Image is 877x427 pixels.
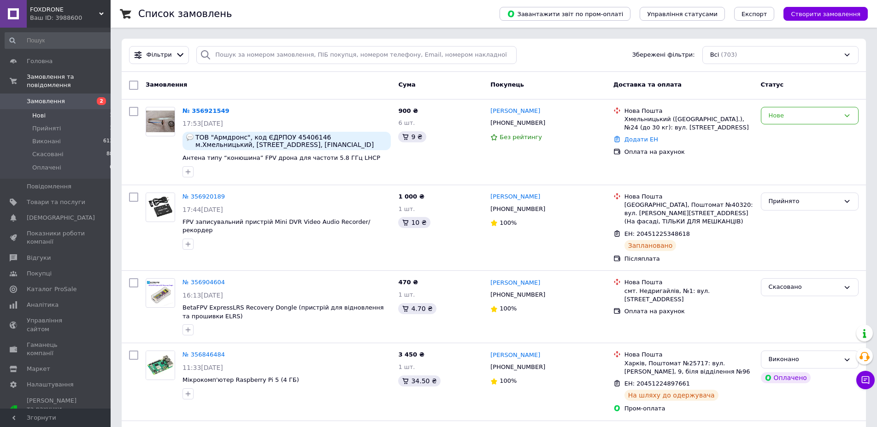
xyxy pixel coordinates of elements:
[182,376,299,383] a: Мікрокомп'ютер Raspberry Pi 5 (4 ГБ)
[490,193,540,201] a: [PERSON_NAME]
[490,81,524,88] span: Покупець
[774,10,868,17] a: Створити замовлення
[182,206,223,213] span: 17:44[DATE]
[32,124,61,133] span: Прийняті
[106,150,113,158] span: 88
[500,134,542,140] span: Без рейтингу
[27,73,111,89] span: Замовлення та повідомлення
[146,111,175,132] img: Фото товару
[182,279,225,286] a: № 356904604
[27,380,74,389] span: Налаштування
[27,397,85,422] span: [PERSON_NAME] та рахунки
[624,351,753,359] div: Нова Пошта
[500,377,517,384] span: 100%
[32,150,64,158] span: Скасовані
[182,304,384,320] a: BetaFPV ExpressLRS Recovery Dongle (пристрій для відновлення та прошивки ELRS)
[613,81,682,88] span: Доставка та оплата
[791,11,860,18] span: Створити замовлення
[624,390,718,401] div: На шляху до одержувача
[27,316,85,333] span: Управління сайтом
[624,115,753,132] div: Хмельницький ([GEOGRAPHIC_DATA].), №24 (до 30 кг): вул. [STREET_ADDRESS]
[195,134,387,148] span: ТОВ "Армдронс", код ЄДРПОУ 45406146 м.Хмельницький, [STREET_ADDRESS], [FINANCIAL_ID] мфо 305299 п...
[624,136,658,143] a: Додати ЕН
[624,240,677,251] div: Заплановано
[5,32,114,49] input: Пошук
[27,365,50,373] span: Маркет
[489,361,547,373] div: [PHONE_NUMBER]
[110,124,113,133] span: 1
[146,278,175,308] a: Фото товару
[710,51,719,59] span: Всі
[398,193,424,200] span: 1 000 ₴
[721,51,737,58] span: (703)
[32,111,46,120] span: Нові
[186,134,194,141] img: :speech_balloon:
[624,359,753,376] div: Харків, Поштомат №25717: вул. [PERSON_NAME], 9, біля відділення №96
[640,7,725,21] button: Управління статусами
[500,219,517,226] span: 100%
[398,279,418,286] span: 470 ₴
[32,164,61,172] span: Оплачені
[742,11,767,18] span: Експорт
[398,375,440,386] div: 34.50 ₴
[856,371,875,389] button: Чат з покупцем
[182,154,380,161] a: Антена типу “конюшина” FPV дрона для частоти 5.8 ГГц LHCP
[27,97,65,105] span: Замовлення
[196,46,517,64] input: Пошук за номером замовлення, ПІБ покупця, номером телефону, Email, номером накладної
[632,51,695,59] span: Збережені фільтри:
[624,201,753,226] div: [GEOGRAPHIC_DATA], Поштомат №40320: вул. [PERSON_NAME][STREET_ADDRESS] (На фасаді, ТІЛЬКИ ДЛЯ МЕШ...
[490,351,540,360] a: [PERSON_NAME]
[734,7,775,21] button: Експорт
[624,230,690,237] span: ЕН: 20451225348618
[32,137,61,146] span: Виконані
[146,280,175,307] img: Фото товару
[769,197,840,206] div: Прийнято
[146,193,175,222] a: Фото товару
[490,279,540,287] a: [PERSON_NAME]
[27,254,51,262] span: Відгуки
[624,287,753,304] div: смт. Недригайлів, №1: вул. [STREET_ADDRESS]
[500,305,517,312] span: 100%
[146,193,175,221] img: Фото товару
[647,11,718,18] span: Управління статусами
[398,107,418,114] span: 900 ₴
[398,291,415,298] span: 1 шт.
[398,131,426,142] div: 9 ₴
[146,351,175,380] a: Фото товару
[761,372,811,383] div: Оплачено
[30,6,99,14] span: FOXDRONE
[27,269,52,278] span: Покупці
[27,229,85,246] span: Показники роботи компанії
[147,51,172,59] span: Фільтри
[624,255,753,263] div: Післяплата
[769,111,840,121] div: Нове
[27,214,95,222] span: [DEMOGRAPHIC_DATA]
[103,137,113,146] span: 613
[27,341,85,357] span: Гаманець компанії
[769,282,840,292] div: Скасовано
[27,301,59,309] span: Аналітика
[624,193,753,201] div: Нова Пошта
[761,81,784,88] span: Статус
[624,307,753,316] div: Оплата на рахунок
[490,107,540,116] a: [PERSON_NAME]
[507,10,623,18] span: Завантажити звіт по пром-оплаті
[97,97,106,105] span: 2
[398,217,430,228] div: 10 ₴
[624,107,753,115] div: Нова Пошта
[398,351,424,358] span: 3 450 ₴
[182,120,223,127] span: 17:53[DATE]
[27,182,71,191] span: Повідомлення
[182,107,230,114] a: № 356921549
[182,364,223,371] span: 11:33[DATE]
[146,81,187,88] span: Замовлення
[624,404,753,413] div: Пром-оплата
[398,303,436,314] div: 4.70 ₴
[138,8,232,19] h1: Список замовлень
[398,363,415,370] span: 1 шт.
[27,57,53,65] span: Головна
[489,203,547,215] div: [PHONE_NUMBER]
